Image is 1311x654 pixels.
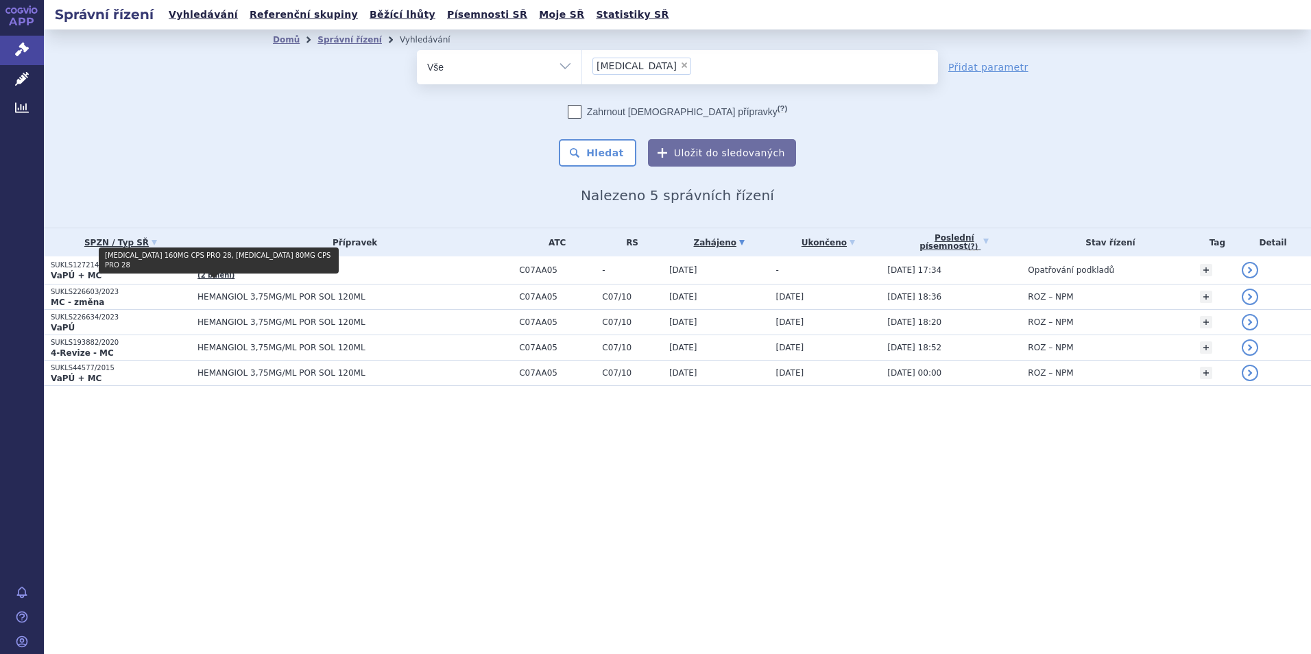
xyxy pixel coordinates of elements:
span: C07/10 [602,343,662,352]
a: + [1200,291,1212,303]
span: - [602,265,662,275]
label: Zahrnout [DEMOGRAPHIC_DATA] přípravky [568,105,787,119]
a: Vyhledávání [165,5,242,24]
span: [DATE] [776,292,804,302]
span: HEMANGIOL 3,75MG/ML POR SOL 120ML [197,343,512,352]
th: Přípravek [191,228,512,256]
a: Statistiky SŘ [592,5,673,24]
a: Poslednípísemnost(?) [887,228,1021,256]
strong: VaPÚ [51,323,75,332]
th: ATC [512,228,595,256]
li: Vyhledávání [400,29,468,50]
p: SUKLS193882/2020 [51,338,191,348]
span: C07/10 [602,368,662,378]
th: Detail [1235,228,1311,256]
button: Uložit do sledovaných [648,139,796,167]
span: [DATE] 17:34 [887,265,941,275]
strong: VaPÚ + MC [51,374,101,383]
span: [DATE] 18:36 [887,292,941,302]
a: detail [1242,339,1258,356]
th: Stav řízení [1021,228,1192,256]
a: + [1200,264,1212,276]
a: detail [1242,262,1258,278]
span: HEMANGIOL 3,75MG/ML POR SOL 120ML [197,317,512,327]
a: (2 balení) [197,271,234,279]
a: Ukončeno [776,233,881,252]
span: ROZ – NPM [1028,292,1073,302]
a: detail [1242,314,1258,330]
a: Referenční skupiny [245,5,362,24]
p: SUKLS127214/2025 [51,261,191,270]
a: Běžící lhůty [365,5,440,24]
h2: Správní řízení [44,5,165,24]
span: ROZ – NPM [1028,343,1073,352]
a: + [1200,367,1212,379]
a: Přidat parametr [948,60,1029,74]
span: HEMANGIOL 3,75MG/ML POR SOL 120ML [197,368,512,378]
p: SUKLS44577/2015 [51,363,191,373]
strong: VaPÚ + MC [51,271,101,280]
a: Správní řízení [317,35,382,45]
span: C07AA05 [519,368,595,378]
span: C07AA05 [519,317,595,327]
span: [DATE] 18:20 [887,317,941,327]
span: - [776,265,779,275]
span: [DATE] [776,368,804,378]
span: [DATE] [669,265,697,275]
span: [DATE] [669,343,697,352]
th: Tag [1193,228,1235,256]
span: [DATE] 18:52 [887,343,941,352]
span: C07/10 [602,317,662,327]
span: C07AA05 [519,343,595,352]
span: [DATE] [669,368,697,378]
strong: MC - změna [51,298,104,307]
a: Písemnosti SŘ [443,5,531,24]
span: × [680,61,688,69]
span: Opatřování podkladů [1028,265,1114,275]
span: Nalezeno 5 správních řízení [581,187,774,204]
abbr: (?) [778,104,787,113]
a: Moje SŘ [535,5,588,24]
span: [MEDICAL_DATA] [197,261,512,270]
abbr: (?) [967,243,978,251]
a: detail [1242,289,1258,305]
button: Hledat [559,139,636,167]
span: [DATE] 00:00 [887,368,941,378]
span: HEMANGIOL 3,75MG/ML POR SOL 120ML [197,292,512,302]
span: C07AA05 [519,292,595,302]
p: SUKLS226603/2023 [51,287,191,297]
span: ROZ – NPM [1028,368,1073,378]
th: RS [595,228,662,256]
a: detail [1242,365,1258,381]
p: SUKLS226634/2023 [51,313,191,322]
span: [DATE] [669,292,697,302]
a: + [1200,341,1212,354]
span: C07AA05 [519,265,595,275]
input: [MEDICAL_DATA] [695,57,703,74]
strong: 4-Revize - MC [51,348,114,358]
a: SPZN / Typ SŘ [51,233,191,252]
span: [DATE] [776,343,804,352]
a: + [1200,316,1212,328]
span: C07/10 [602,292,662,302]
a: Zahájeno [669,233,769,252]
span: ROZ – NPM [1028,317,1073,327]
span: [DATE] [776,317,804,327]
span: [DATE] [669,317,697,327]
span: [MEDICAL_DATA] [597,61,677,71]
a: Domů [273,35,300,45]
